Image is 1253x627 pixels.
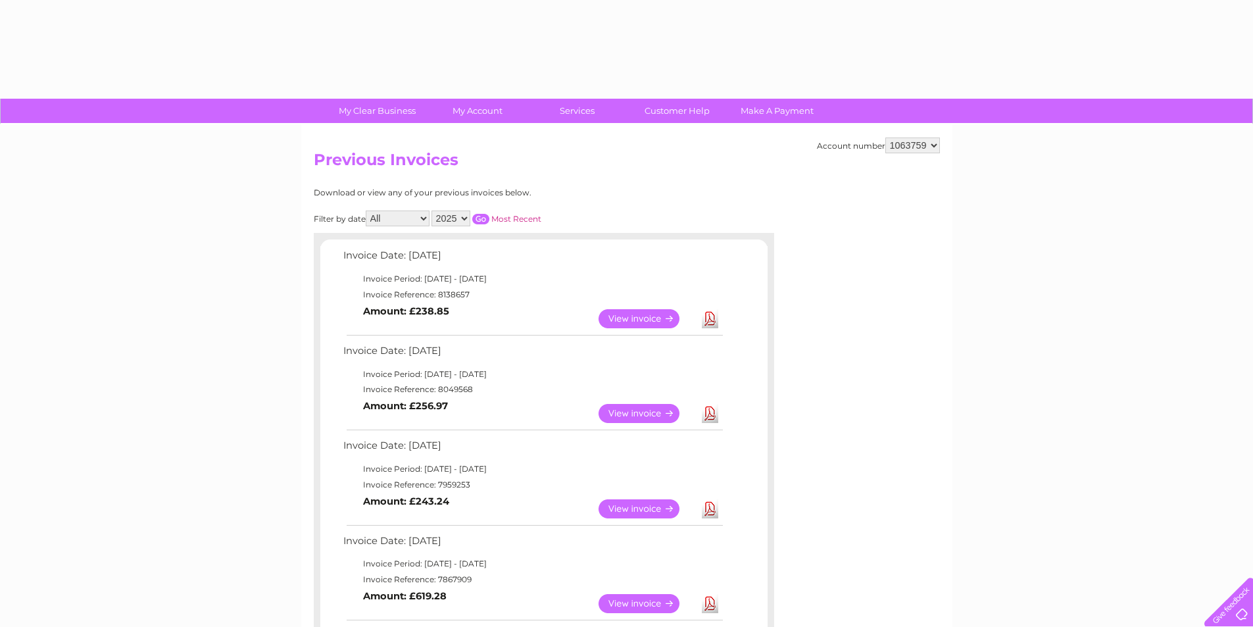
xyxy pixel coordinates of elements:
[314,188,659,197] div: Download or view any of your previous invoices below.
[340,382,725,397] td: Invoice Reference: 8049568
[523,99,631,123] a: Services
[363,305,449,317] b: Amount: £238.85
[340,556,725,572] td: Invoice Period: [DATE] - [DATE]
[363,495,449,507] b: Amount: £243.24
[599,309,695,328] a: View
[702,499,718,518] a: Download
[623,99,731,123] a: Customer Help
[423,99,531,123] a: My Account
[340,247,725,271] td: Invoice Date: [DATE]
[323,99,431,123] a: My Clear Business
[363,590,447,602] b: Amount: £619.28
[340,572,725,588] td: Invoice Reference: 7867909
[599,594,695,613] a: View
[363,400,448,412] b: Amount: £256.97
[702,309,718,328] a: Download
[340,461,725,477] td: Invoice Period: [DATE] - [DATE]
[340,477,725,493] td: Invoice Reference: 7959253
[340,366,725,382] td: Invoice Period: [DATE] - [DATE]
[702,594,718,613] a: Download
[340,532,725,557] td: Invoice Date: [DATE]
[340,271,725,287] td: Invoice Period: [DATE] - [DATE]
[599,499,695,518] a: View
[491,214,541,224] a: Most Recent
[340,287,725,303] td: Invoice Reference: 8138657
[314,151,940,176] h2: Previous Invoices
[599,404,695,423] a: View
[314,211,659,226] div: Filter by date
[340,437,725,461] td: Invoice Date: [DATE]
[340,342,725,366] td: Invoice Date: [DATE]
[702,404,718,423] a: Download
[817,138,940,153] div: Account number
[723,99,831,123] a: Make A Payment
